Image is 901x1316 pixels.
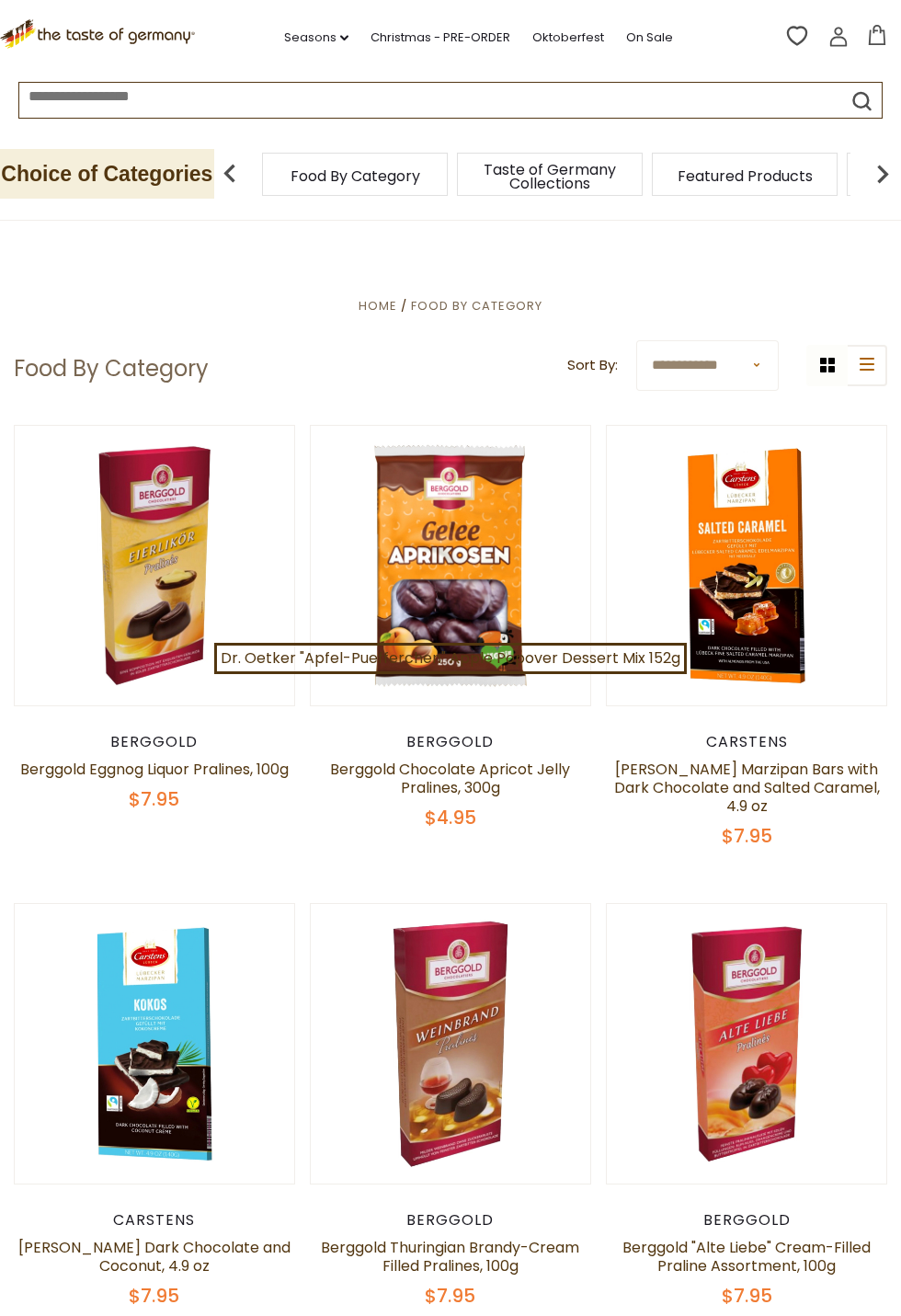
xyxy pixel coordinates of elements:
img: Berggold "Alte Liebe" Cream-Filled Praline Assortment, 100g [607,904,886,1184]
a: Berggold "Alte Liebe" Cream-Filled Praline Assortment, 100g [622,1237,871,1276]
img: Berggold Eggnog Liquor Pralines, 100g [15,426,294,705]
div: Berggold [310,733,591,751]
a: Christmas - PRE-ORDER [371,28,510,48]
a: Berggold Eggnog Liquor Pralines, 100g [20,759,289,780]
label: Sort By: [567,354,618,377]
img: Berggold Chocolate Apricot Jelly Pralines, 300g [311,426,590,705]
a: [PERSON_NAME] Marzipan Bars with Dark Chocolate and Salted Caramel, 4.9 oz [614,759,880,817]
div: Berggold [606,1211,887,1230]
a: Featured Products [678,169,813,183]
span: $7.95 [129,1283,179,1309]
div: Carstens [606,733,887,751]
span: $7.95 [722,1283,772,1309]
a: On Sale [626,28,673,48]
a: Berggold Chocolate Apricot Jelly Pralines, 300g [330,759,570,798]
span: $7.95 [722,823,772,849]
span: $4.95 [425,805,476,830]
span: $7.95 [129,786,179,812]
img: previous arrow [211,155,248,192]
a: Berggold Thuringian Brandy-Cream Filled Pralines, 100g [321,1237,579,1276]
h1: Food By Category [14,355,209,383]
img: Berggold Thuringian Brandy-Cream Filled Pralines, 100g [311,904,590,1184]
a: Taste of Germany Collections [476,163,623,190]
a: Food By Category [291,169,420,183]
img: Carstens Luebecker Marzipan Bars with Dark Chocolate and Salted Caramel, 4.9 oz [607,426,886,705]
a: Home [359,297,397,315]
a: [PERSON_NAME] Dark Chocolate and Coconut, 4.9 oz [18,1237,291,1276]
a: Seasons [284,28,348,48]
div: Berggold [310,1211,591,1230]
img: next arrow [864,155,901,192]
div: Carstens [14,1211,295,1230]
a: Oktoberfest [532,28,604,48]
img: Carstens Luebecker Dark Chocolate and Coconut, 4.9 oz [15,904,294,1184]
div: Berggold [14,733,295,751]
span: $7.95 [425,1283,475,1309]
a: Food By Category [411,297,542,315]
